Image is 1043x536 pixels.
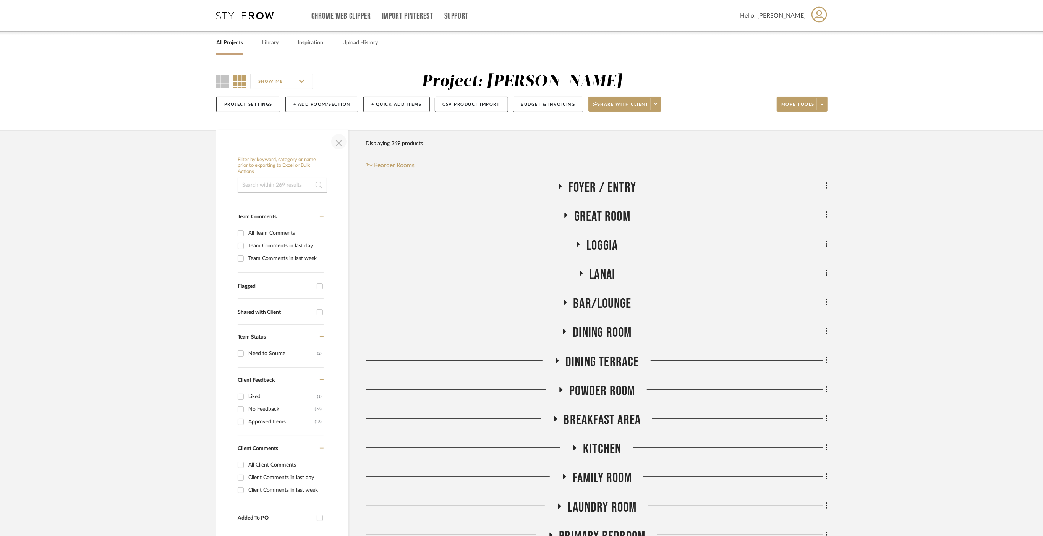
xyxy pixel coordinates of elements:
span: Dining Terrace [565,354,639,370]
span: Lanai [590,266,615,283]
span: Team Status [238,334,266,340]
span: Loggia [586,237,618,254]
div: All Client Comments [248,459,322,471]
div: Flagged [238,283,313,290]
div: Added To PO [238,515,313,521]
button: Share with client [588,97,662,112]
div: Need to Source [248,347,317,360]
a: Upload History [342,38,378,48]
button: + Add Room/Section [285,97,358,112]
span: Bar/Lounge [573,295,632,312]
div: (2) [317,347,322,360]
span: Reorder Rooms [374,161,415,170]
button: Project Settings [216,97,280,112]
h6: Filter by keyword, category or name prior to exporting to Excel or Bulk Actions [238,157,327,175]
div: Client Comments in last day [248,471,322,484]
div: Liked [248,391,317,403]
span: Dining Room [573,325,632,341]
span: Foyer / Entry [568,179,636,196]
button: Close [331,134,347,149]
div: All Team Comments [248,227,322,239]
span: Hello, [PERSON_NAME] [740,11,806,20]
span: Team Comments [238,214,277,220]
div: Client Comments in last week [248,484,322,496]
button: + Quick Add Items [363,97,430,112]
input: Search within 269 results [238,178,327,193]
span: Kitchen [583,441,621,457]
a: Library [262,38,279,48]
div: Team Comments in last day [248,240,322,252]
a: Chrome Web Clipper [311,13,371,19]
button: Reorder Rooms [366,161,415,170]
span: Breakfast Area [564,412,641,428]
span: Family Room [573,470,632,486]
span: Powder Room [569,383,635,399]
a: Support [444,13,468,19]
div: (18) [315,416,322,428]
div: Displaying 269 products [366,136,423,151]
button: CSV Product Import [435,97,508,112]
span: Laundry Room [568,499,636,516]
div: Approved Items [248,416,315,428]
a: Import Pinterest [382,13,433,19]
span: Client Comments [238,446,278,451]
span: Client Feedback [238,378,275,383]
span: More tools [781,102,815,113]
div: Team Comments in last week [248,252,322,265]
a: Inspiration [298,38,323,48]
button: Budget & Invoicing [513,97,583,112]
div: (1) [317,391,322,403]
button: More tools [777,97,828,112]
div: Project: [PERSON_NAME] [422,74,622,90]
a: All Projects [216,38,243,48]
span: Share with client [593,102,649,113]
span: Great Room [574,208,630,225]
div: No Feedback [248,403,315,415]
div: (26) [315,403,322,415]
div: Shared with Client [238,309,313,316]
